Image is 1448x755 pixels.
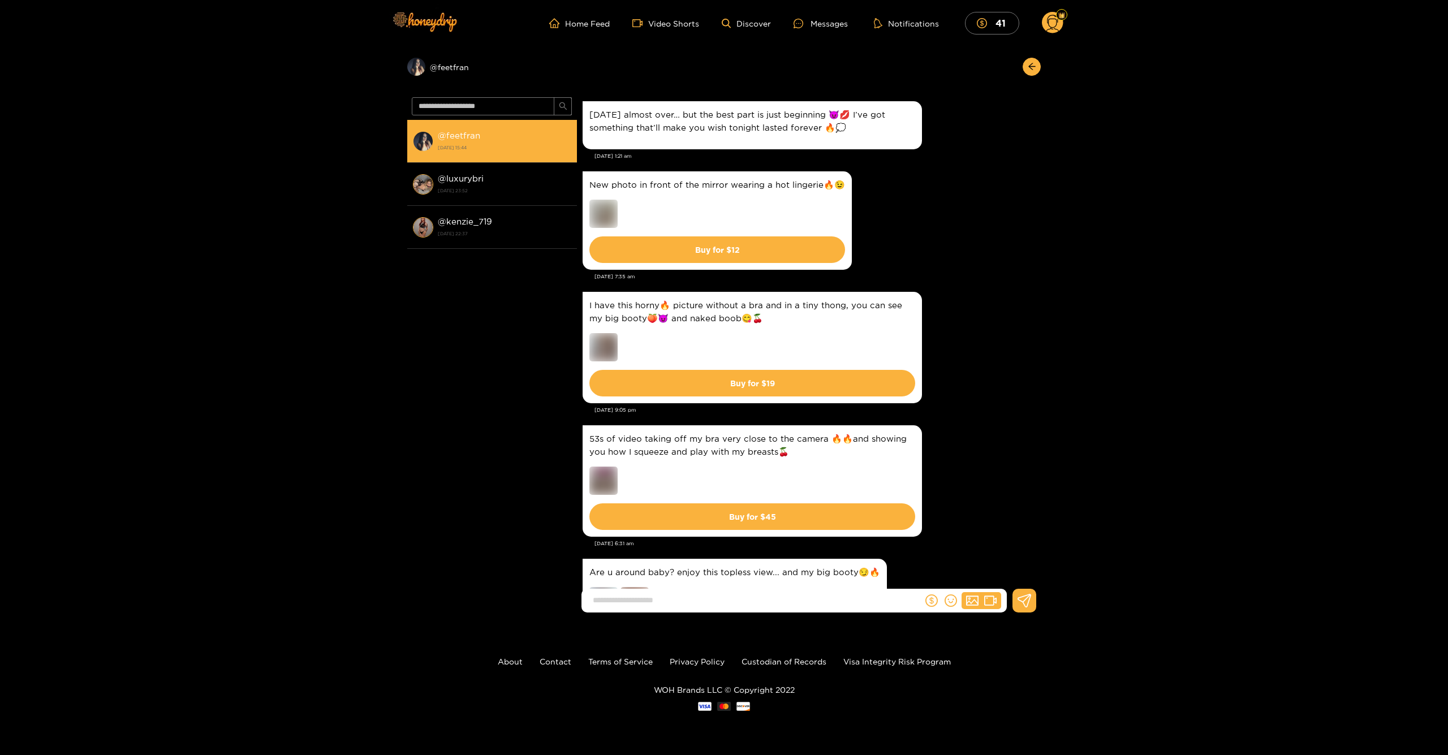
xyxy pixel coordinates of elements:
[549,18,610,28] a: Home Feed
[594,273,1035,281] div: [DATE] 7:35 am
[794,17,848,30] div: Messages
[1058,12,1065,19] img: Fan Level
[498,657,523,666] a: About
[925,594,938,607] span: dollar
[1028,62,1036,72] span: arrow-left
[438,131,480,140] strong: @ feetfran
[589,566,880,579] p: Are u around baby? enjoy this topless view... and my big booty😏🔥
[632,18,699,28] a: Video Shorts
[632,18,648,28] span: video-camera
[589,467,618,495] img: preview
[994,17,1007,29] mark: 41
[594,152,1035,160] div: [DATE] 1:21 am
[583,101,922,149] div: Jul. 9, 1:21 am
[843,657,951,666] a: Visa Integrity Risk Program
[589,299,915,325] p: I have this horny🔥 picture without a bra and in a tiny thong, you can see my big booty🍑😈 and nake...
[407,58,577,76] div: @feetfran
[670,657,725,666] a: Privacy Policy
[583,292,922,403] div: Jul. 12, 9:05 pm
[438,143,571,153] strong: [DATE] 15:44
[966,594,979,607] span: picture
[589,200,618,228] img: MYbYn_thumb.jpeg
[977,18,993,28] span: dollar
[413,174,433,195] img: conversation
[965,12,1019,34] button: 41
[594,540,1035,547] div: [DATE] 6:31 am
[554,97,572,115] button: search
[588,657,653,666] a: Terms of Service
[589,503,915,530] button: Buy for $45
[594,406,1035,414] div: [DATE] 9:05 pm
[945,594,957,607] span: smile
[438,217,492,226] strong: @ kenzie_719
[413,217,433,238] img: conversation
[620,587,649,615] img: XcnsU_thumb.jpeg
[589,236,845,263] button: Buy for $12
[589,587,618,615] img: mo7S6_thumb.jpeg
[589,370,915,396] button: Buy for $19
[962,592,1001,609] button: picturevideo-camera
[413,131,433,152] img: conversation
[559,102,567,111] span: search
[438,228,571,239] strong: [DATE] 22:37
[438,174,484,183] strong: @ luxurybri
[870,18,942,29] button: Notifications
[742,657,826,666] a: Custodian of Records
[583,559,887,657] div: Jul. 16, 3:50 pm
[1023,58,1041,76] button: arrow-left
[923,592,940,609] button: dollar
[589,108,915,134] p: [DATE] almost over… but the best part is just beginning 😈💋 I’ve got something that’ll make you wi...
[549,18,565,28] span: home
[540,657,571,666] a: Contact
[583,171,852,270] div: Jul. 11, 7:35 am
[589,178,845,191] p: New photo in front of the mirror wearing a hot lingerie🔥😉
[589,333,618,361] img: 1pyvZ_thumb.jpeg
[722,19,771,28] a: Discover
[438,185,571,196] strong: [DATE] 23:52
[589,432,915,458] p: 53s of video taking off my bra very close to the camera 🔥🔥and showing you how I squeeze and play ...
[984,594,997,607] span: video-camera
[583,425,922,537] div: Jul. 15, 6:31 am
